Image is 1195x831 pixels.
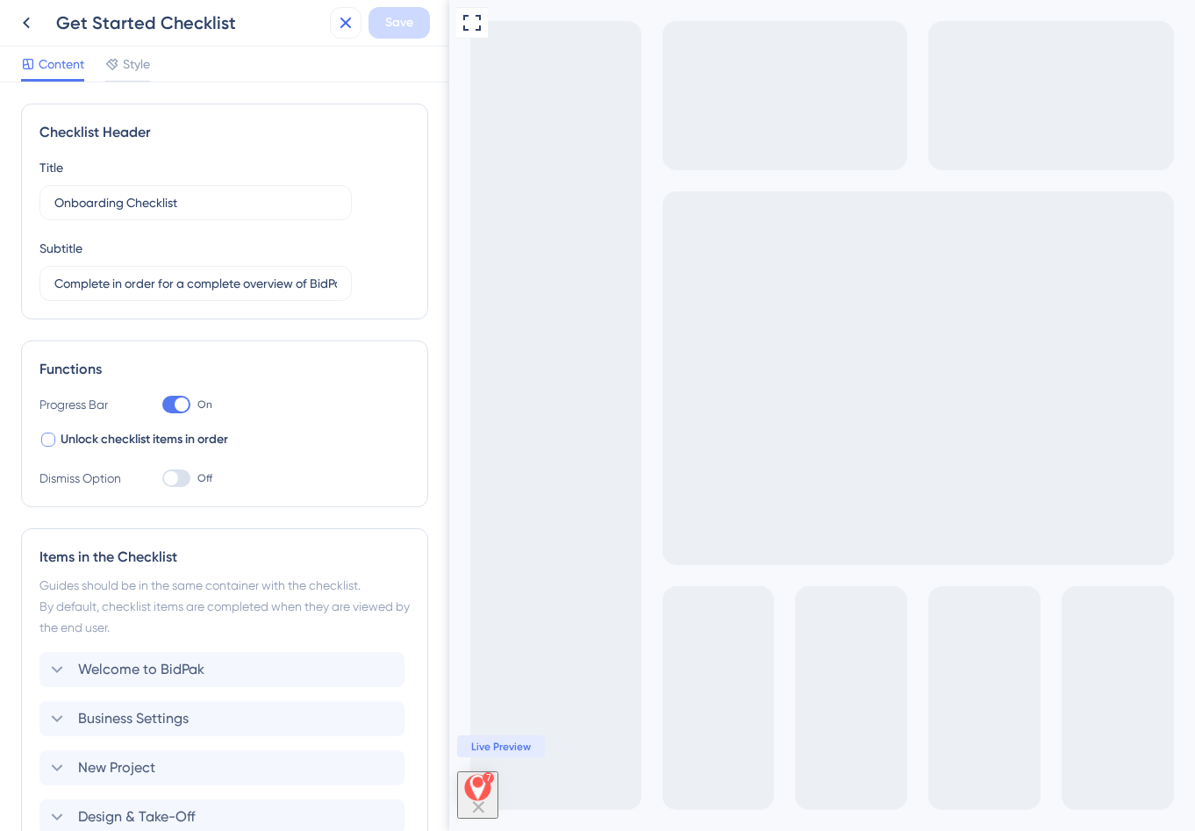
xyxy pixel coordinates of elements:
div: Subtitle [39,238,82,259]
div: 7 [33,772,45,784]
div: Open Checklist, remaining modules: 7 [8,771,46,809]
input: Header 1 [54,193,337,212]
div: Guides should be in the same container with the checklist. By default, checklist items are comple... [39,575,410,638]
div: Checklist Header [39,122,410,143]
button: Save [369,7,430,39]
span: New Project [78,757,155,778]
span: Save [385,12,413,33]
span: Style [123,54,150,75]
div: Items in the Checklist [39,547,410,568]
input: Header 2 [54,274,337,293]
img: launcher-image-alternative-text [15,774,42,801]
button: launcher-image-alternative-text [8,771,49,819]
span: Off [197,471,212,485]
span: Business Settings [78,708,189,729]
span: On [197,398,212,412]
span: Content [39,54,84,75]
span: Live Preview [22,740,82,754]
div: Get Started Checklist [56,11,323,35]
div: Functions [39,359,410,380]
span: Unlock checklist items in order [61,429,228,450]
div: Dismiss Option [39,468,127,489]
div: Progress Bar [39,394,127,415]
span: Design & Take-Off [78,806,196,827]
span: Welcome to BidPak [78,659,204,680]
div: Title [39,157,63,178]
